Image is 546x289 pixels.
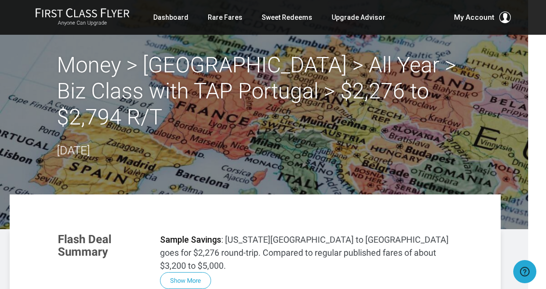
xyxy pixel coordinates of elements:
[208,9,242,26] a: Rare Fares
[35,20,130,27] small: Anyone Can Upgrade
[35,8,130,18] img: First Class Flyer
[58,233,146,259] h3: Flash Deal Summary
[262,9,312,26] a: Sweet Redeems
[332,9,386,26] a: Upgrade Advisor
[513,260,536,284] iframe: Opens a widget where you can find more information
[57,144,90,157] time: [DATE]
[35,8,130,27] a: First Class FlyerAnyone Can Upgrade
[454,12,511,23] button: My Account
[160,272,211,289] button: Show More
[153,9,188,26] a: Dashboard
[57,52,471,130] h2: Money > [GEOGRAPHIC_DATA] > All Year > Biz Class with TAP Portugal > $2,276 to $2,794 R/T
[160,234,221,245] strong: Sample Savings
[454,12,494,23] span: My Account
[160,233,453,272] p: : [US_STATE][GEOGRAPHIC_DATA] to [GEOGRAPHIC_DATA] goes for $2,276 round-trip. Compared to regula...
